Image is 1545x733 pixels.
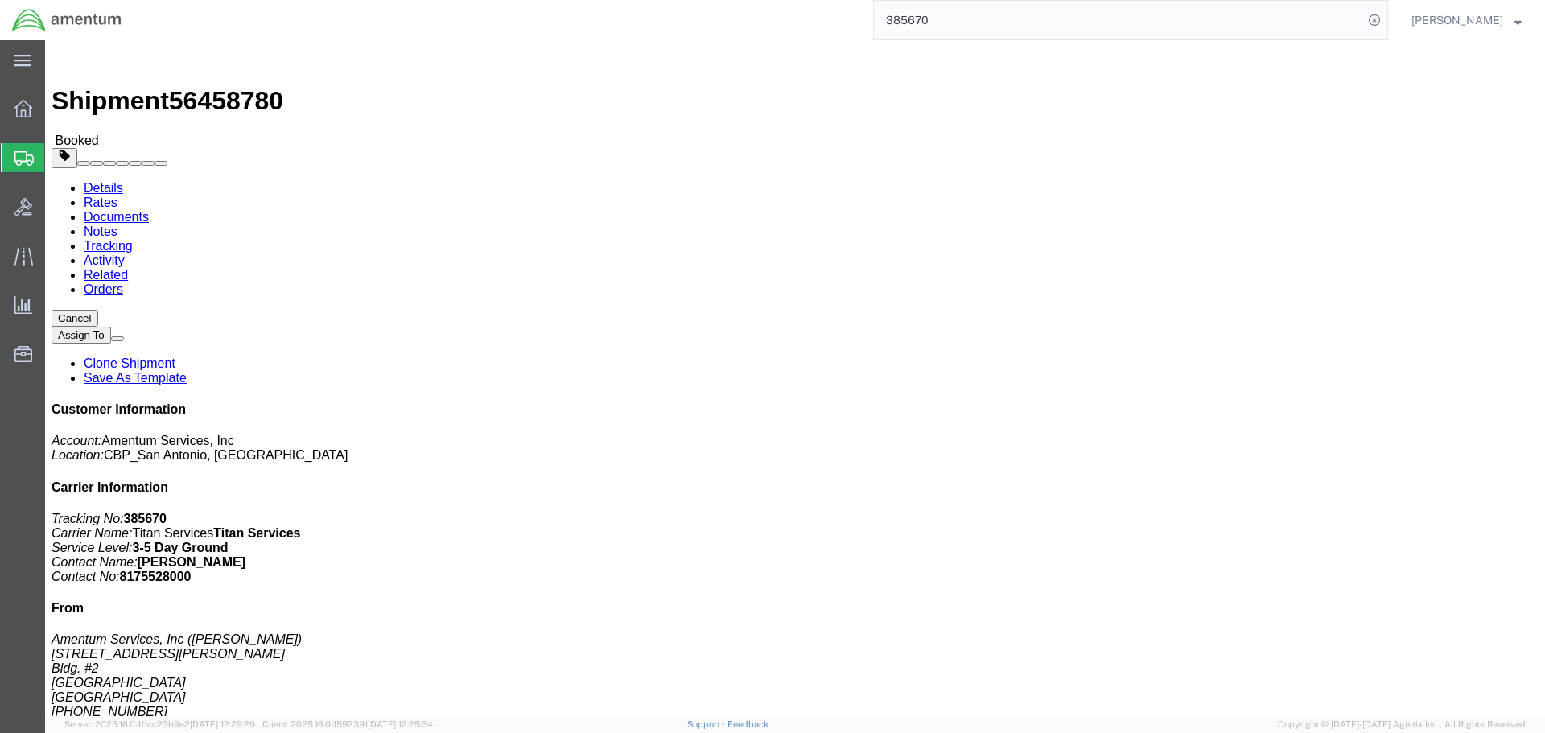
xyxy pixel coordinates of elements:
[1411,11,1503,29] span: Matthew McMillen
[368,719,433,729] span: [DATE] 12:25:34
[64,719,255,729] span: Server: 2025.16.0-1ffcc23b9e2
[687,719,727,729] a: Support
[11,8,122,32] img: logo
[1278,718,1526,731] span: Copyright © [DATE]-[DATE] Agistix Inc., All Rights Reserved
[1411,10,1522,30] button: [PERSON_NAME]
[262,719,433,729] span: Client: 2025.16.0-1592391
[727,719,768,729] a: Feedback
[45,40,1545,716] iframe: FS Legacy Container
[874,1,1363,39] input: Search for shipment number, reference number
[190,719,255,729] span: [DATE] 12:29:29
